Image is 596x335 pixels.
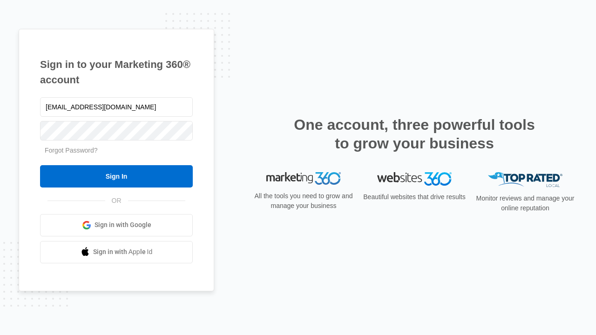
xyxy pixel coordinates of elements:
[40,165,193,188] input: Sign In
[251,191,356,211] p: All the tools you need to grow and manage your business
[473,194,577,213] p: Monitor reviews and manage your online reputation
[291,115,538,153] h2: One account, three powerful tools to grow your business
[105,196,128,206] span: OR
[45,147,98,154] a: Forgot Password?
[488,172,562,188] img: Top Rated Local
[362,192,467,202] p: Beautiful websites that drive results
[266,172,341,185] img: Marketing 360
[95,220,151,230] span: Sign in with Google
[40,57,193,87] h1: Sign in to your Marketing 360® account
[93,247,153,257] span: Sign in with Apple Id
[40,241,193,263] a: Sign in with Apple Id
[40,97,193,117] input: Email
[40,214,193,236] a: Sign in with Google
[377,172,452,186] img: Websites 360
